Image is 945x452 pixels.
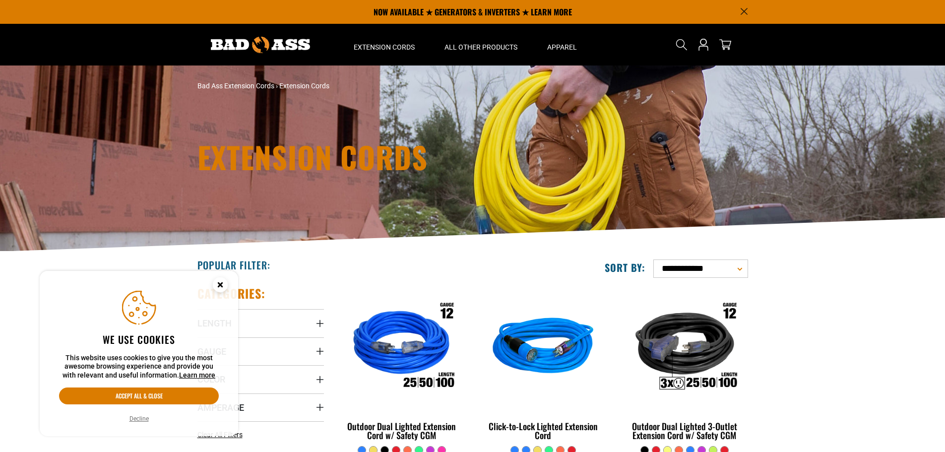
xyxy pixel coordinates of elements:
span: Apparel [547,43,577,52]
span: Clear All Filters [197,431,243,439]
summary: Extension Cords [339,24,430,65]
div: Outdoor Dual Lighted Extension Cord w/ Safety CGM [339,422,465,440]
a: Outdoor Dual Lighted 3-Outlet Extension Cord w/ Safety CGM Outdoor Dual Lighted 3-Outlet Extensio... [621,286,748,446]
button: Decline [126,414,152,424]
a: blue Click-to-Lock Lighted Extension Cord [480,286,606,446]
h2: We use cookies [59,333,219,346]
summary: Color [197,365,324,393]
summary: Apparel [532,24,592,65]
div: Click-to-Lock Lighted Extension Cord [480,422,606,440]
nav: breadcrumbs [197,81,560,91]
div: Outdoor Dual Lighted 3-Outlet Extension Cord w/ Safety CGM [621,422,748,440]
span: Extension Cords [279,82,329,90]
summary: All Other Products [430,24,532,65]
h1: Extension Cords [197,142,560,172]
img: blue [481,291,606,405]
img: Bad Ass Extension Cords [211,37,310,53]
img: Outdoor Dual Lighted 3-Outlet Extension Cord w/ Safety CGM [622,291,747,405]
aside: Cookie Consent [40,271,238,437]
button: Accept all & close [59,387,219,404]
summary: Gauge [197,337,324,365]
a: Outdoor Dual Lighted Extension Cord w/ Safety CGM Outdoor Dual Lighted Extension Cord w/ Safety CGM [339,286,465,446]
img: Outdoor Dual Lighted Extension Cord w/ Safety CGM [339,291,464,405]
span: Extension Cords [354,43,415,52]
summary: Amperage [197,393,324,421]
a: Bad Ass Extension Cords [197,82,274,90]
span: › [276,82,278,90]
a: Learn more [179,371,215,379]
p: This website uses cookies to give you the most awesome browsing experience and provide you with r... [59,354,219,380]
summary: Length [197,309,324,337]
span: All Other Products [444,43,517,52]
h2: Popular Filter: [197,258,270,271]
label: Sort by: [605,261,645,274]
summary: Search [674,37,690,53]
